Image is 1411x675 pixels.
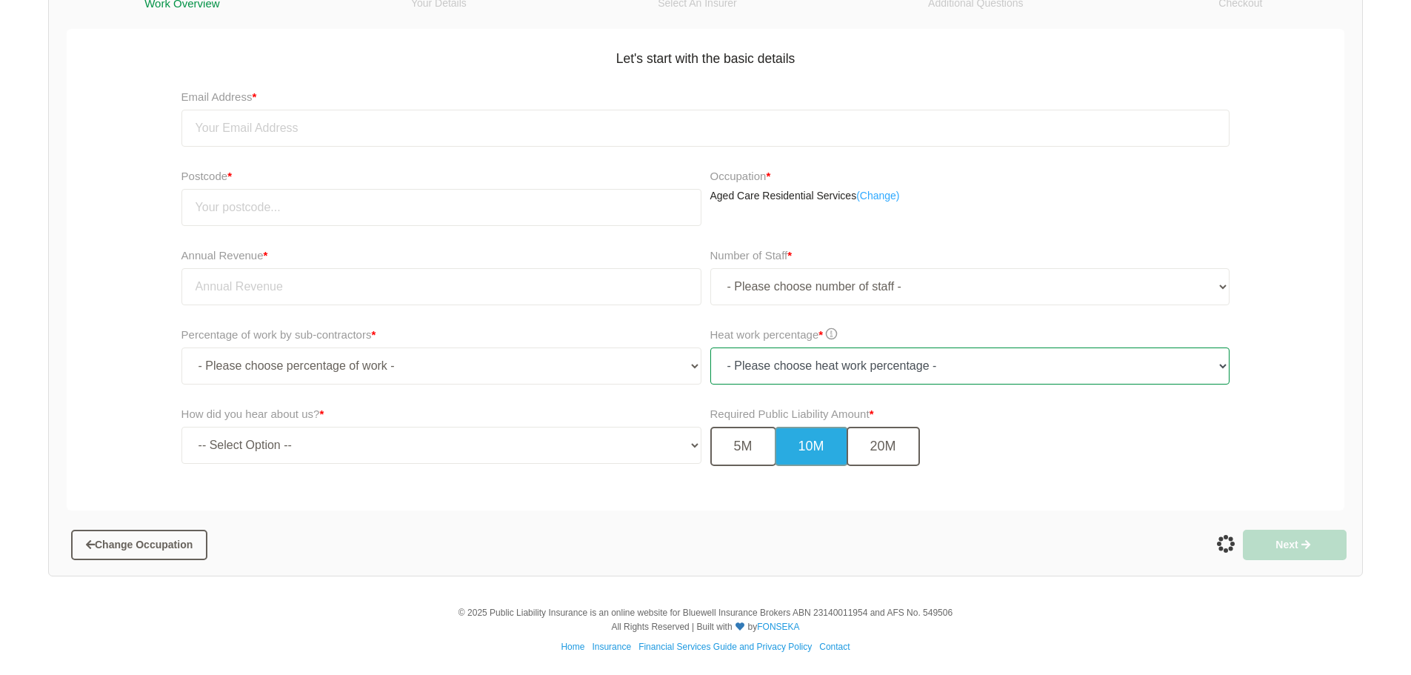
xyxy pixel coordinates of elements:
label: Occupation [710,167,771,185]
label: Percentage of work by sub-contractors [181,326,376,344]
label: How did you hear about us? [181,405,324,423]
label: Annual Revenue [181,247,268,265]
button: Next [1243,530,1347,559]
a: Insurance [592,642,631,652]
label: Number of Staff [710,247,793,265]
h5: Let's start with the basic details [74,41,1337,68]
input: Annual Revenue [181,268,701,305]
button: 5M [710,427,776,466]
button: 20M [847,427,920,466]
a: Home [561,642,584,652]
label: Required Public Liability Amount [710,405,874,423]
button: Change Occupation [71,530,207,559]
a: FONSEKA [757,622,799,632]
input: Your postcode... [181,189,701,226]
a: (Change) [856,189,899,204]
button: 10M [775,427,848,466]
label: Heat work percentage [710,326,838,344]
a: Financial Services Guide and Privacy Policy [638,642,812,652]
p: Aged Care Residential Services [710,189,1230,204]
label: Email Address [181,88,257,106]
input: Your Email Address [181,110,1230,147]
label: Postcode [181,167,701,185]
a: Contact [819,642,850,652]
